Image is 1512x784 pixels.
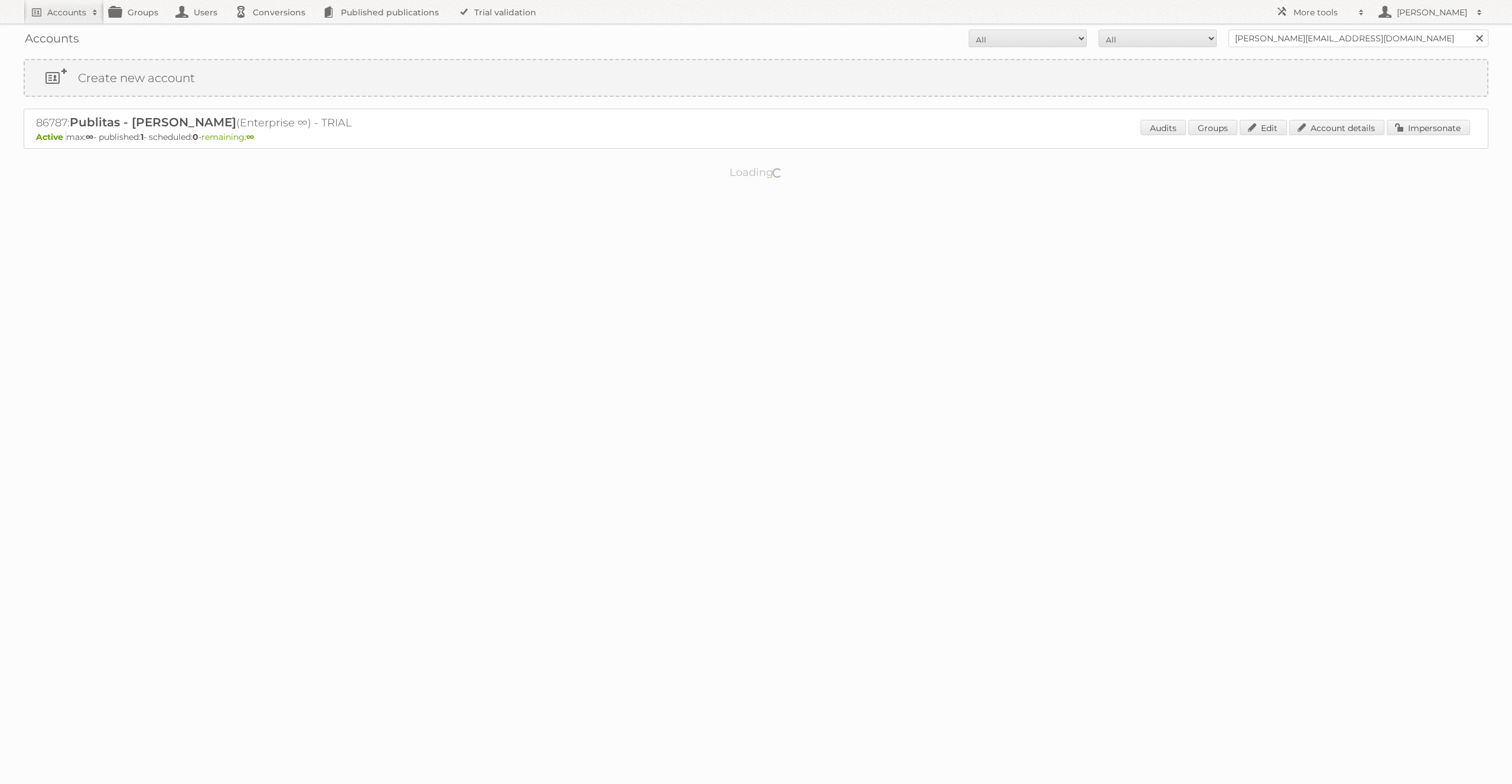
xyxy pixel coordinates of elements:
h2: More tools [1293,6,1353,18]
a: Edit [1240,120,1287,135]
a: Groups [1188,120,1237,135]
h2: 86787: (Enterprise ∞) - TRIAL [36,115,449,130]
strong: 1 [141,132,144,142]
p: Loading [692,161,820,184]
p: max: - published: - scheduled: - [36,132,1476,142]
h2: Accounts [47,6,86,18]
h2: [PERSON_NAME] [1394,6,1471,18]
a: Impersonate [1387,120,1470,135]
strong: 0 [193,132,198,142]
span: remaining: [201,132,254,142]
a: Create new account [25,60,1487,96]
strong: ∞ [86,132,93,142]
a: Audits [1140,120,1186,135]
strong: ∞ [246,132,254,142]
a: Account details [1289,120,1384,135]
span: Active [36,132,66,142]
span: Publitas - [PERSON_NAME] [70,115,236,129]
